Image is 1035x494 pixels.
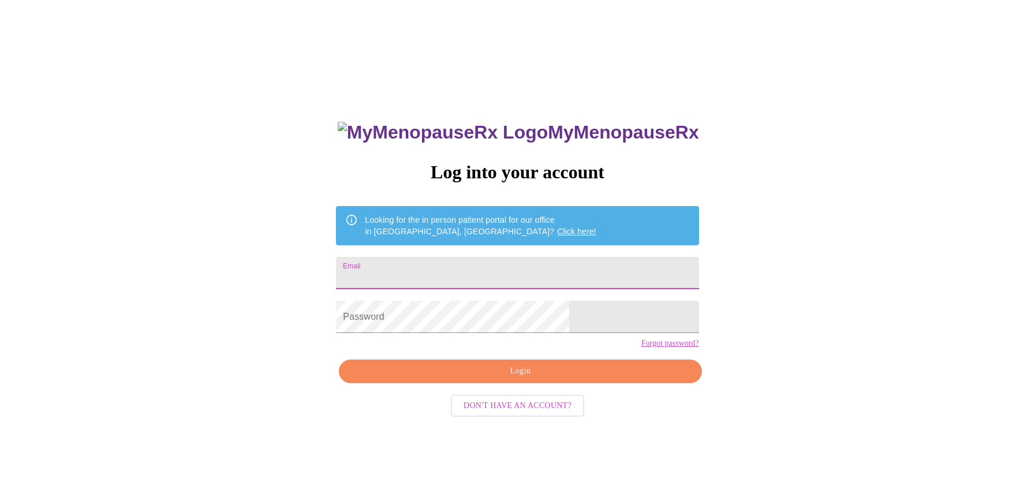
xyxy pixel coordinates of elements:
[448,400,587,410] a: Don't have an account?
[338,122,699,143] h3: MyMenopauseRx
[339,360,701,383] button: Login
[464,399,571,413] span: Don't have an account?
[352,364,688,379] span: Login
[338,122,548,143] img: MyMenopauseRx Logo
[451,395,584,417] button: Don't have an account?
[365,209,596,242] div: Looking for the in person patient portal for our office in [GEOGRAPHIC_DATA], [GEOGRAPHIC_DATA]?
[557,227,596,236] a: Click here!
[336,162,698,183] h3: Log into your account
[641,339,699,348] a: Forgot password?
